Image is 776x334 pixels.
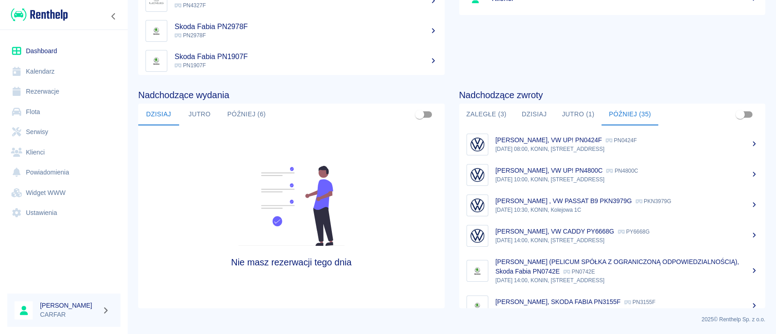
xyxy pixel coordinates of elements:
a: ImageSkoda Fabia PN2978F PN2978F [138,16,445,46]
span: Pokaż przypisane tylko do mnie [731,106,749,123]
img: Image [469,166,486,184]
h6: [PERSON_NAME] [40,301,98,310]
p: 2025 © Renthelp Sp. z o.o. [138,315,765,324]
img: Image [148,52,165,70]
span: PN2978F [175,32,206,39]
p: PKN3979G [636,198,671,204]
button: Później (6) [220,104,273,125]
p: [DATE] 10:30, KONIN, Kolejowa 1C [496,206,758,214]
a: Image[PERSON_NAME] (PELICUM SPÓŁKA Z OGRANICZONĄ ODPOWIEDZIALNOŚCIĄ), Skoda Fabia PN0742E PN0742E... [459,251,766,291]
a: Image[PERSON_NAME], VW UP! PN0424F PN0424F[DATE] 08:00, KONIN, [STREET_ADDRESS] [459,129,766,160]
button: Zwiń nawigację [107,10,120,22]
p: [PERSON_NAME] (PELICUM SPÓŁKA Z OGRANICZONĄ ODPOWIEDZIALNOŚCIĄ), Skoda Fabia PN0742E [496,258,739,275]
button: Dzisiaj [138,104,179,125]
h5: Skoda Fabia PN2978F [175,22,437,31]
img: Image [469,136,486,153]
a: Rezerwacje [7,81,120,102]
h4: Nadchodzące wydania [138,90,445,100]
img: Image [469,262,486,279]
p: [PERSON_NAME], VW UP! PN0424F [496,136,602,144]
p: CARFAR [40,310,98,319]
img: Image [469,197,486,214]
p: [DATE] 14:00, KONIN, [STREET_ADDRESS] [496,276,758,284]
p: [PERSON_NAME], SKODA FABIA PN3155F [496,298,621,305]
img: Renthelp logo [11,7,68,22]
a: Image[PERSON_NAME], SKODA FABIA PN3155F PN3155F[DATE] 15:30, KONIN, [STREET_ADDRESS] [459,291,766,321]
button: Później (35) [601,104,658,125]
span: PN1907F [175,62,206,69]
p: PN0742E [563,269,595,275]
h4: Nie masz rezerwacji tego dnia [176,257,406,268]
p: PN4800C [606,168,638,174]
p: [PERSON_NAME], VW UP! PN4800C [496,167,603,174]
button: Jutro (1) [555,104,601,125]
h5: Skoda Fabia PN1907F [175,52,437,61]
button: Jutro [179,104,220,125]
a: Image[PERSON_NAME], VW CADDY PY6668G PY6668G[DATE] 14:00, KONIN, [STREET_ADDRESS] [459,220,766,251]
a: Image[PERSON_NAME], VW UP! PN4800C PN4800C[DATE] 10:00, KONIN, [STREET_ADDRESS] [459,160,766,190]
a: Kalendarz [7,61,120,82]
p: PY6668G [618,229,650,235]
p: [PERSON_NAME] , VW PASSAT B9 PKN3979G [496,197,632,204]
a: Ustawienia [7,203,120,223]
span: PN4327F [175,2,206,9]
p: PN0424F [606,137,637,144]
a: Renthelp logo [7,7,68,22]
h4: Nadchodzące zwroty [459,90,766,100]
p: [DATE] 14:00, KONIN, [STREET_ADDRESS] [496,236,758,244]
button: Dzisiaj [514,104,555,125]
p: [DATE] 15:30, KONIN, [STREET_ADDRESS] [496,307,758,315]
a: Powiadomienia [7,162,120,183]
a: Flota [7,102,120,122]
img: Image [469,227,486,244]
p: [DATE] 08:00, KONIN, [STREET_ADDRESS] [496,145,758,153]
a: ImageSkoda Fabia PN1907F PN1907F [138,46,445,76]
img: Fleet [233,166,350,246]
p: PN3155F [624,299,656,305]
a: Serwisy [7,122,120,142]
img: Image [148,22,165,40]
a: Image[PERSON_NAME] , VW PASSAT B9 PKN3979G PKN3979G[DATE] 10:30, KONIN, Kolejowa 1C [459,190,766,220]
img: Image [469,298,486,315]
a: Dashboard [7,41,120,61]
p: [PERSON_NAME], VW CADDY PY6668G [496,228,614,235]
a: Widget WWW [7,183,120,203]
p: [DATE] 10:00, KONIN, [STREET_ADDRESS] [496,175,758,184]
span: Pokaż przypisane tylko do mnie [411,106,428,123]
button: Zaległe (3) [459,104,514,125]
a: Klienci [7,142,120,163]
